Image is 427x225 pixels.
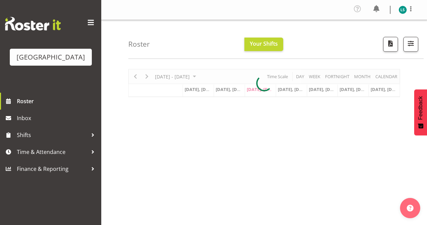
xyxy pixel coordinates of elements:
[17,147,88,157] span: Time & Attendance
[17,96,98,106] span: Roster
[5,17,61,30] img: Rosterit website logo
[17,113,98,123] span: Inbox
[414,89,427,135] button: Feedback - Show survey
[399,6,407,14] img: lachie-shepherd11896.jpg
[17,130,88,140] span: Shifts
[418,96,424,120] span: Feedback
[407,205,413,211] img: help-xxl-2.png
[17,52,85,62] div: [GEOGRAPHIC_DATA]
[250,40,278,47] span: Your Shifts
[403,37,418,52] button: Filter Shifts
[383,37,398,52] button: Download a PDF of the roster according to the set date range.
[17,164,88,174] span: Finance & Reporting
[244,38,283,51] button: Your Shifts
[128,40,150,48] h4: Roster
